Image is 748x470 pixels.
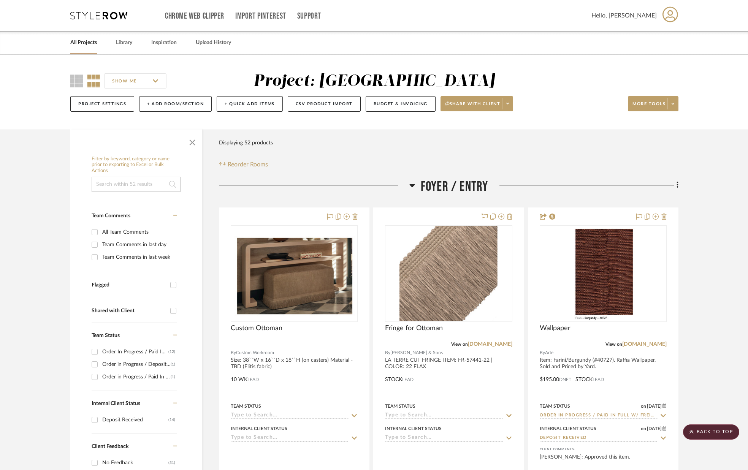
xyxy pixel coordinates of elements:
[540,425,596,432] div: Internal Client Status
[385,324,443,332] span: Fringe for Ottoman
[102,457,168,469] div: No Feedback
[451,342,468,347] span: View on
[385,403,415,410] div: Team Status
[70,38,97,48] a: All Projects
[385,435,503,442] input: Type to Search…
[683,424,739,440] scroll-to-top-button: BACK TO TOP
[545,349,553,356] span: Arte
[196,38,231,48] a: Upload History
[385,349,390,356] span: By
[591,11,657,20] span: Hello, [PERSON_NAME]
[540,412,658,419] input: Type to Search…
[168,457,175,469] div: (31)
[628,96,678,111] button: More tools
[102,251,175,263] div: Team Comments in last week
[168,346,175,358] div: (12)
[168,414,175,426] div: (14)
[385,412,503,419] input: Type to Search…
[236,349,274,356] span: Custom Workroom
[171,358,175,370] div: (1)
[231,324,282,332] span: Custom Ottoman
[231,403,261,410] div: Team Status
[641,426,646,431] span: on
[540,435,658,442] input: Type to Search…
[219,135,273,150] div: Displaying 52 products
[217,96,283,112] button: + Quick Add Items
[540,349,545,356] span: By
[570,226,636,321] img: Wallpaper
[231,231,357,316] img: Custom Ottoman
[151,38,177,48] a: Inspiration
[92,308,166,314] div: Shared with Client
[102,371,171,383] div: Order in Progress / Paid In Full / Freight Due to Ship
[297,13,321,19] a: Support
[92,333,120,338] span: Team Status
[102,414,168,426] div: Deposit Received
[390,349,443,356] span: [PERSON_NAME] & Sons
[92,156,181,174] h6: Filter by keyword, category or name prior to exporting to Excel or Bulk Actions
[646,426,662,431] span: [DATE]
[231,435,349,442] input: Type to Search…
[139,96,212,112] button: + Add Room/Section
[231,425,287,432] div: Internal Client Status
[171,371,175,383] div: (1)
[231,349,236,356] span: By
[641,404,646,408] span: on
[102,239,175,251] div: Team Comments in last day
[219,160,268,169] button: Reorder Rooms
[92,444,128,449] span: Client Feedback
[165,13,224,19] a: Chrome Web Clipper
[185,133,200,149] button: Close
[102,358,171,370] div: Order in Progress / Deposit Paid / Balance due
[102,226,175,238] div: All Team Comments
[540,403,570,410] div: Team Status
[366,96,436,112] button: Budget & Invoicing
[632,101,666,112] span: More tools
[445,101,501,112] span: Share with client
[288,96,361,112] button: CSV Product Import
[540,453,667,468] div: [PERSON_NAME]: Approved this item.
[231,412,349,419] input: Type to Search…
[92,282,166,288] div: Flagged
[399,226,498,321] img: Fringe for Ottoman
[385,226,512,321] div: 0
[441,96,513,111] button: Share with client
[116,38,132,48] a: Library
[92,401,140,406] span: Internal Client Status
[385,425,442,432] div: Internal Client Status
[102,346,168,358] div: Order In Progress / Paid In Full w/ Freight, No Balance due
[468,342,512,347] a: [DOMAIN_NAME]
[646,404,662,409] span: [DATE]
[92,177,181,192] input: Search within 52 results
[235,13,286,19] a: Import Pinterest
[254,73,495,89] div: Project: [GEOGRAPHIC_DATA]
[70,96,134,112] button: Project Settings
[421,179,488,195] span: Foyer / Entry
[622,342,667,347] a: [DOMAIN_NAME]
[92,213,130,218] span: Team Comments
[540,324,571,332] span: Wallpaper
[605,342,622,347] span: View on
[228,160,268,169] span: Reorder Rooms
